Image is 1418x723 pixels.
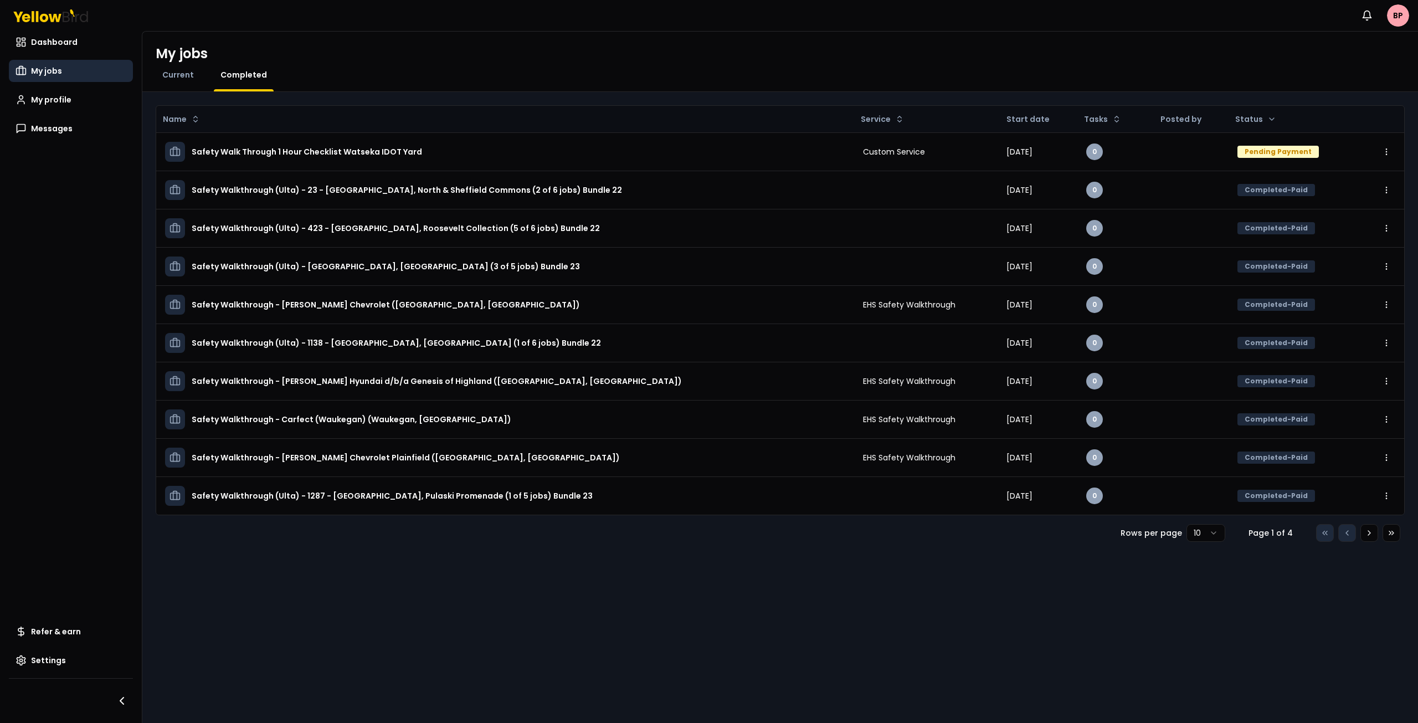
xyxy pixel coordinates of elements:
[1231,110,1281,128] button: Status
[192,180,622,200] h3: Safety Walkthrough (Ulta) - 23 - [GEOGRAPHIC_DATA], North & Sheffield Commons (2 of 6 jobs) Bundl...
[1006,146,1032,157] span: [DATE]
[1237,184,1315,196] div: Completed-Paid
[1243,527,1298,539] div: Page 1 of 4
[31,655,66,666] span: Settings
[1006,337,1032,348] span: [DATE]
[9,31,133,53] a: Dashboard
[1086,296,1103,313] div: 0
[1006,223,1032,234] span: [DATE]
[1006,414,1032,425] span: [DATE]
[1237,375,1315,387] div: Completed-Paid
[9,649,133,671] a: Settings
[863,414,955,425] span: EHS Safety Walkthrough
[31,626,81,637] span: Refer & earn
[220,69,267,80] span: Completed
[1237,413,1315,425] div: Completed-Paid
[1006,261,1032,272] span: [DATE]
[1006,299,1032,310] span: [DATE]
[1080,110,1126,128] button: Tasks
[1237,299,1315,311] div: Completed-Paid
[9,60,133,82] a: My jobs
[1237,260,1315,273] div: Completed-Paid
[1237,490,1315,502] div: Completed-Paid
[1152,106,1228,132] th: Posted by
[31,123,73,134] span: Messages
[192,371,682,391] h3: Safety Walkthrough - [PERSON_NAME] Hyundai d/b/a Genesis of Highland ([GEOGRAPHIC_DATA], [GEOGRAP...
[31,65,62,76] span: My jobs
[1006,452,1032,463] span: [DATE]
[192,486,593,506] h3: Safety Walkthrough (Ulta) - 1287 - [GEOGRAPHIC_DATA], Pulaski Promenade (1 of 5 jobs) Bundle 23
[163,114,187,125] span: Name
[9,621,133,643] a: Refer & earn
[156,45,208,63] h1: My jobs
[863,376,955,387] span: EHS Safety Walkthrough
[31,37,78,48] span: Dashboard
[1086,488,1103,504] div: 0
[856,110,908,128] button: Service
[1006,490,1032,501] span: [DATE]
[1086,258,1103,275] div: 0
[1086,411,1103,428] div: 0
[192,295,580,315] h3: Safety Walkthrough - [PERSON_NAME] Chevrolet ([GEOGRAPHIC_DATA], [GEOGRAPHIC_DATA])
[861,114,891,125] span: Service
[863,452,955,463] span: EHS Safety Walkthrough
[156,69,201,80] a: Current
[1006,184,1032,196] span: [DATE]
[863,299,955,310] span: EHS Safety Walkthrough
[1086,449,1103,466] div: 0
[214,69,274,80] a: Completed
[1084,114,1108,125] span: Tasks
[1387,4,1409,27] span: BP
[1237,146,1319,158] div: Pending Payment
[998,106,1077,132] th: Start date
[1121,527,1182,539] p: Rows per page
[1006,376,1032,387] span: [DATE]
[158,110,204,128] button: Name
[192,409,511,429] h3: Safety Walkthrough - Carfect (Waukegan) (Waukegan, [GEOGRAPHIC_DATA])
[1237,337,1315,349] div: Completed-Paid
[9,89,133,111] a: My profile
[1086,373,1103,389] div: 0
[1086,143,1103,160] div: 0
[1235,114,1263,125] span: Status
[863,146,925,157] span: Custom Service
[162,69,194,80] span: Current
[192,142,422,162] h3: Safety Walk Through 1 Hour Checklist Watseka IDOT Yard
[1237,452,1315,464] div: Completed-Paid
[31,94,71,105] span: My profile
[9,117,133,140] a: Messages
[1237,222,1315,234] div: Completed-Paid
[1086,220,1103,237] div: 0
[192,448,620,468] h3: Safety Walkthrough - [PERSON_NAME] Chevrolet Plainfield ([GEOGRAPHIC_DATA], [GEOGRAPHIC_DATA])
[192,257,580,276] h3: Safety Walkthrough (Ulta) - [GEOGRAPHIC_DATA], [GEOGRAPHIC_DATA] (3 of 5 jobs) Bundle 23
[192,333,601,353] h3: Safety Walkthrough (Ulta) - 1138 - [GEOGRAPHIC_DATA], [GEOGRAPHIC_DATA] (1 of 6 jobs) Bundle 22
[192,218,600,238] h3: Safety Walkthrough (Ulta) - 423 - [GEOGRAPHIC_DATA], Roosevelt Collection (5 of 6 jobs) Bundle 22
[1086,335,1103,351] div: 0
[1086,182,1103,198] div: 0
